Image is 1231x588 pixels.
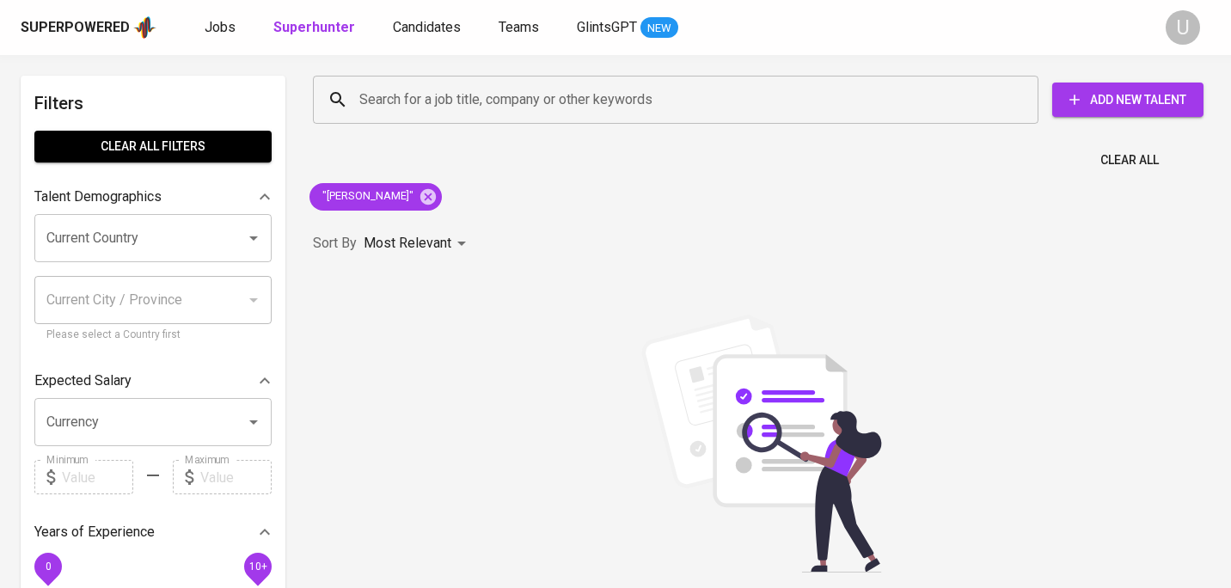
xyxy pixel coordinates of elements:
p: Years of Experience [34,522,155,542]
img: file_searching.svg [633,315,891,573]
button: Add New Talent [1052,83,1203,117]
h6: Filters [34,89,272,117]
span: NEW [640,20,678,37]
div: Years of Experience [34,515,272,549]
b: Superhunter [273,19,355,35]
span: GlintsGPT [577,19,637,35]
span: Clear All filters [48,136,258,157]
div: "[PERSON_NAME]" [309,183,442,211]
img: app logo [133,15,156,40]
div: Expected Salary [34,364,272,398]
span: "[PERSON_NAME]" [309,188,424,205]
a: GlintsGPT NEW [577,17,678,39]
a: Superpoweredapp logo [21,15,156,40]
div: Most Relevant [364,228,472,260]
a: Candidates [393,17,464,39]
a: Jobs [205,17,239,39]
button: Open [242,410,266,434]
button: Clear All filters [34,131,272,162]
p: Talent Demographics [34,187,162,207]
div: Talent Demographics [34,180,272,214]
a: Teams [499,17,542,39]
span: Candidates [393,19,461,35]
a: Superhunter [273,17,358,39]
span: 10+ [248,560,266,573]
button: Open [242,226,266,250]
button: Clear All [1093,144,1166,176]
span: Teams [499,19,539,35]
span: Clear All [1100,150,1159,171]
input: Value [200,460,272,494]
p: Most Relevant [364,233,451,254]
span: 0 [45,560,51,573]
div: U [1166,10,1200,45]
p: Expected Salary [34,371,132,391]
input: Value [62,460,133,494]
span: Jobs [205,19,236,35]
p: Please select a Country first [46,327,260,344]
div: Superpowered [21,18,130,38]
span: Add New Talent [1066,89,1190,111]
p: Sort By [313,233,357,254]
